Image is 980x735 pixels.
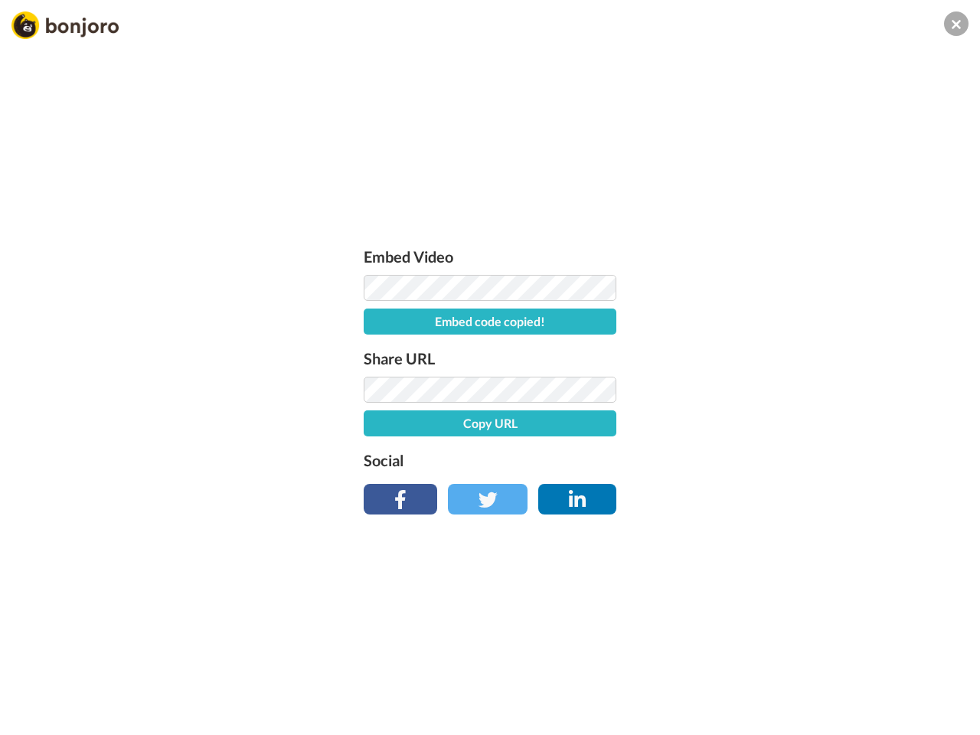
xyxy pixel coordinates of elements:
[364,410,616,436] button: Copy URL
[11,11,119,39] img: Bonjoro Logo
[364,346,616,371] label: Share URL
[364,309,616,335] button: Embed code copied!
[364,244,616,269] label: Embed Video
[364,448,616,472] label: Social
